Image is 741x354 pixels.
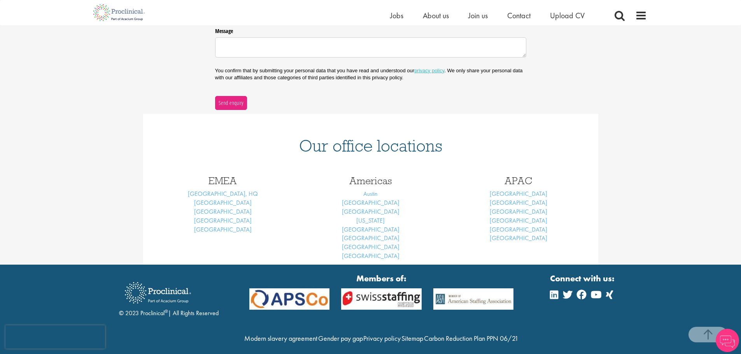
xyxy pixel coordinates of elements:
[194,199,252,207] a: [GEOGRAPHIC_DATA]
[215,67,526,81] p: You confirm that by submitting your personal data that you have read and understood our . We only...
[119,276,219,318] div: © 2023 Proclinical | All Rights Reserved
[335,288,427,310] img: APSCo
[363,190,378,198] a: Austin
[303,176,439,186] h3: Americas
[165,308,168,314] sup: ®
[5,325,105,349] iframe: reCAPTCHA
[356,216,385,225] a: [US_STATE]
[550,272,616,284] strong: Connect with us:
[194,216,252,225] a: [GEOGRAPHIC_DATA]
[401,334,423,343] a: Sitemap
[215,96,247,110] button: Send enquiry
[318,334,363,343] a: Gender pay gap
[490,208,547,216] a: [GEOGRAPHIC_DATA]
[342,208,399,216] a: [GEOGRAPHIC_DATA]
[490,225,547,234] a: [GEOGRAPHIC_DATA]
[414,68,444,73] a: privacy policy
[194,225,252,234] a: [GEOGRAPHIC_DATA]
[716,329,739,352] img: Chatbot
[468,10,488,21] a: Join us
[427,288,520,310] img: APSCo
[243,288,336,310] img: APSCo
[363,334,401,343] a: Privacy policy
[218,99,243,107] span: Send enquiry
[490,234,547,242] a: [GEOGRAPHIC_DATA]
[215,25,526,35] label: Message
[507,10,531,21] a: Contact
[188,190,258,198] a: [GEOGRAPHIC_DATA], HQ
[450,176,587,186] h3: APAC
[342,252,399,260] a: [GEOGRAPHIC_DATA]
[550,10,585,21] a: Upload CV
[423,10,449,21] a: About us
[249,272,514,284] strong: Members of:
[155,176,291,186] h3: EMEA
[342,243,399,251] a: [GEOGRAPHIC_DATA]
[424,334,519,343] a: Carbon Reduction Plan PPN 06/21
[342,199,399,207] a: [GEOGRAPHIC_DATA]
[490,199,547,207] a: [GEOGRAPHIC_DATA]
[390,10,403,21] a: Jobs
[119,277,197,309] img: Proclinical Recruitment
[244,334,317,343] a: Modern slavery agreement
[490,190,547,198] a: [GEOGRAPHIC_DATA]
[342,225,399,234] a: [GEOGRAPHIC_DATA]
[490,216,547,225] a: [GEOGRAPHIC_DATA]
[194,208,252,216] a: [GEOGRAPHIC_DATA]
[342,234,399,242] a: [GEOGRAPHIC_DATA]
[155,137,587,154] h1: Our office locations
